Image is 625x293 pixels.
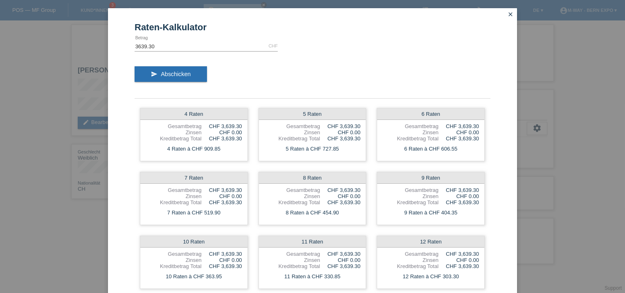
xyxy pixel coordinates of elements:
div: 5 Raten [259,108,366,120]
div: Kreditbetrag Total [146,199,202,205]
div: Kreditbetrag Total [264,263,320,269]
div: Zinsen [382,193,438,199]
div: 8 Raten à CHF 454.90 [259,207,366,218]
div: Kreditbetrag Total [382,263,438,269]
div: CHF 3,639.30 [320,123,360,129]
div: Kreditbetrag Total [382,199,438,205]
div: CHF 3,639.30 [320,135,360,142]
div: Kreditbetrag Total [264,199,320,205]
div: Kreditbetrag Total [264,135,320,142]
div: 4 Raten [140,108,247,120]
div: CHF 0.00 [202,129,242,135]
div: CHF 3,639.30 [320,251,360,257]
div: 5 Raten à CHF 727.85 [259,144,366,154]
div: CHF 3,639.30 [202,251,242,257]
div: CHF [268,43,278,48]
div: CHF 3,639.30 [202,135,242,142]
div: Gesamtbetrag [146,251,202,257]
div: CHF 0.00 [202,193,242,199]
div: 11 Raten [259,236,366,248]
div: 12 Raten à CHF 303.30 [377,271,484,282]
div: 8 Raten [259,172,366,184]
div: Gesamtbetrag [382,123,438,129]
div: Zinsen [264,129,320,135]
div: CHF 3,639.30 [320,187,360,193]
div: 12 Raten [377,236,484,248]
i: close [507,11,514,18]
div: Zinsen [382,257,438,263]
div: Kreditbetrag Total [382,135,438,142]
div: Zinsen [146,129,202,135]
div: CHF 0.00 [438,257,479,263]
div: CHF 3,639.30 [202,187,242,193]
button: send Abschicken [135,66,207,82]
div: 6 Raten [377,108,484,120]
span: Abschicken [161,71,191,77]
div: Gesamtbetrag [382,187,438,193]
div: 4 Raten à CHF 909.85 [140,144,247,154]
div: CHF 0.00 [320,257,360,263]
div: 11 Raten à CHF 330.85 [259,271,366,282]
div: 7 Raten à CHF 519.90 [140,207,247,218]
div: 7 Raten [140,172,247,184]
div: CHF 3,639.30 [320,263,360,269]
div: CHF 0.00 [320,193,360,199]
div: 6 Raten à CHF 606.55 [377,144,484,154]
div: CHF 0.00 [438,193,479,199]
h1: Raten-Kalkulator [135,22,490,32]
div: CHF 3,639.30 [438,123,479,129]
i: send [151,71,157,77]
div: CHF 0.00 [438,129,479,135]
div: Gesamtbetrag [382,251,438,257]
div: CHF 3,639.30 [438,251,479,257]
div: CHF 3,639.30 [438,187,479,193]
div: 10 Raten à CHF 363.95 [140,271,247,282]
div: 9 Raten à CHF 404.35 [377,207,484,218]
div: Gesamtbetrag [264,187,320,193]
div: CHF 0.00 [320,129,360,135]
div: CHF 3,639.30 [320,199,360,205]
div: CHF 3,639.30 [438,135,479,142]
div: 9 Raten [377,172,484,184]
div: CHF 3,639.30 [438,263,479,269]
div: CHF 3,639.30 [202,123,242,129]
div: CHF 3,639.30 [202,263,242,269]
div: CHF 3,639.30 [438,199,479,205]
div: 10 Raten [140,236,247,248]
div: Zinsen [146,193,202,199]
a: close [505,10,516,20]
div: Gesamtbetrag [146,123,202,129]
div: CHF 3,639.30 [202,199,242,205]
div: Zinsen [264,257,320,263]
div: Kreditbetrag Total [146,135,202,142]
div: Zinsen [264,193,320,199]
div: Gesamtbetrag [264,251,320,257]
div: Gesamtbetrag [264,123,320,129]
div: Kreditbetrag Total [146,263,202,269]
div: CHF 0.00 [202,257,242,263]
div: Gesamtbetrag [146,187,202,193]
div: Zinsen [382,129,438,135]
div: Zinsen [146,257,202,263]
